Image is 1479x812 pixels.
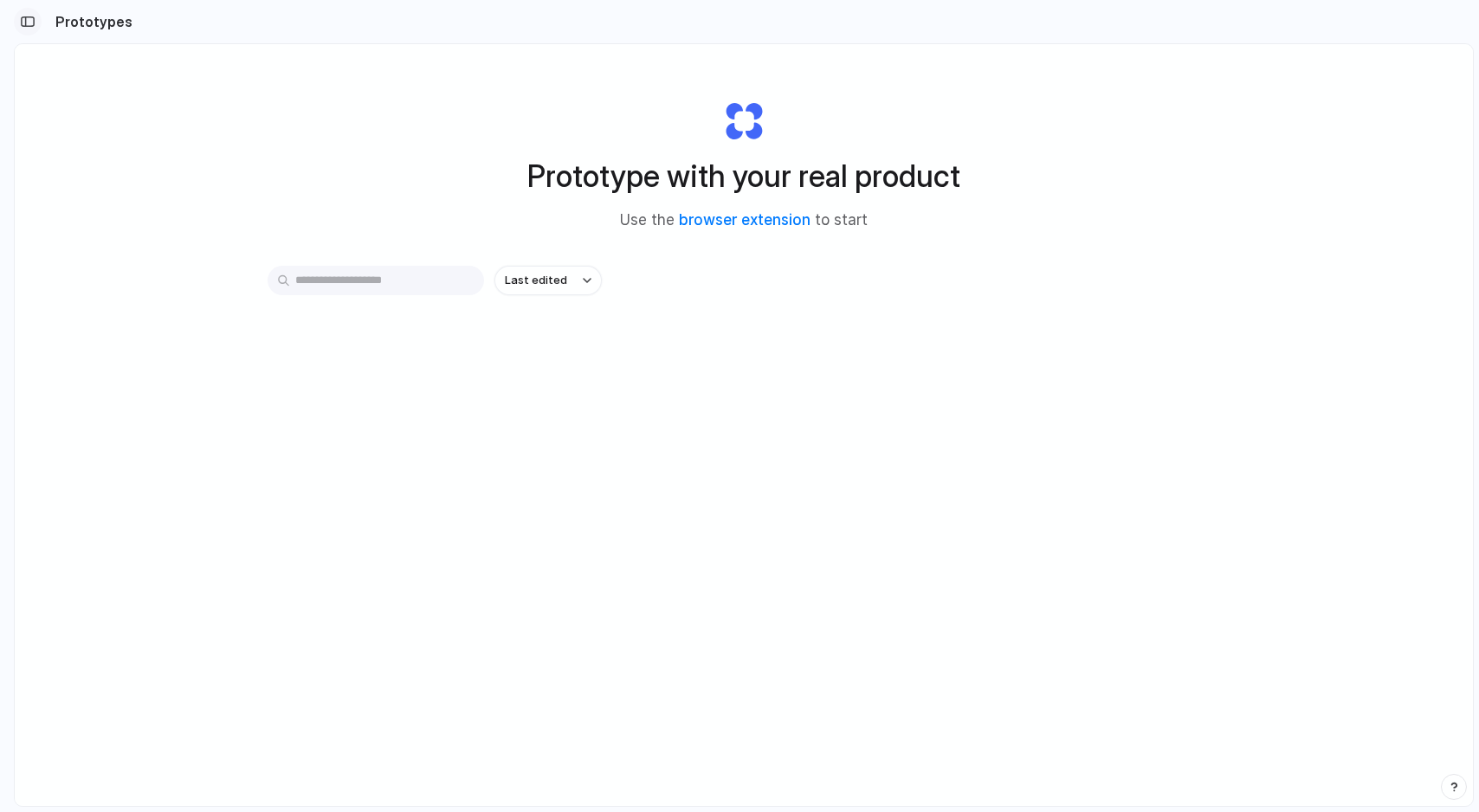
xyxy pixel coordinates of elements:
a: browser extension [679,211,811,229]
button: Last edited [494,266,602,295]
span: Last edited [505,272,567,289]
span: Use the to start [620,209,868,232]
h2: Prototypes [48,11,132,32]
h1: Prototype with your real product [527,153,960,199]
